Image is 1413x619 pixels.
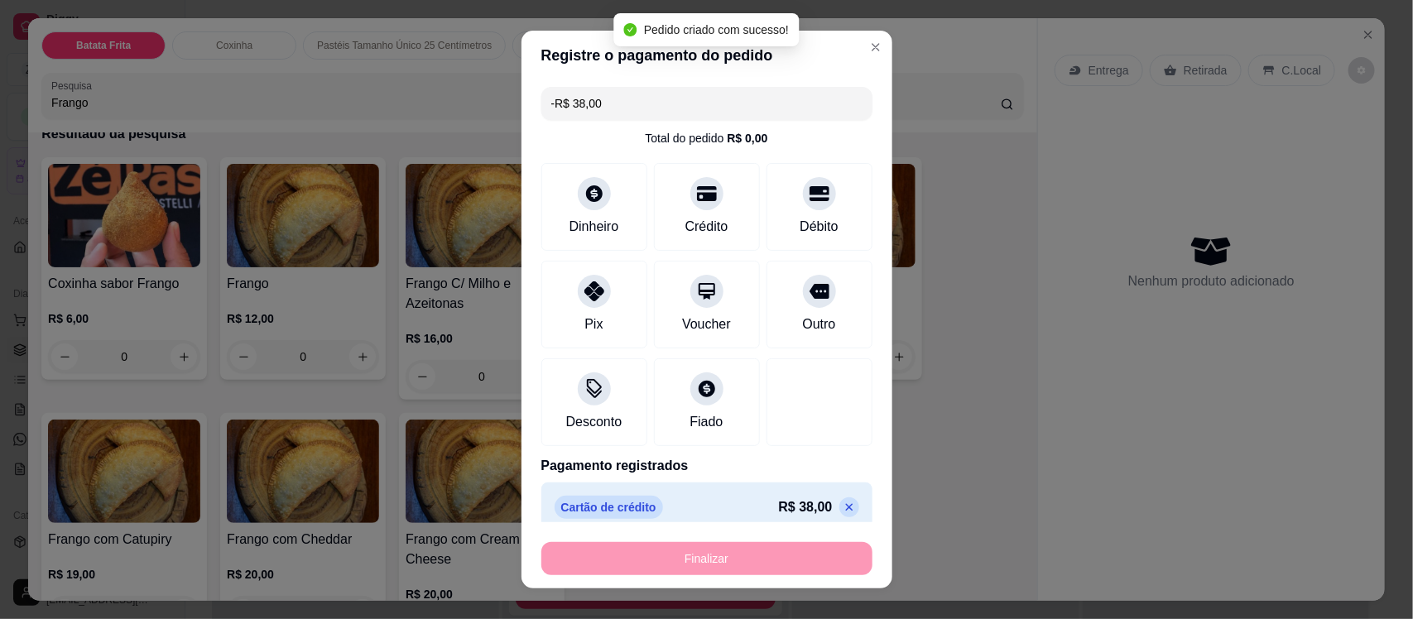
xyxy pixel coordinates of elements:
div: R$ 0,00 [727,130,767,146]
div: Crédito [685,217,728,237]
div: Dinheiro [570,217,619,237]
div: Voucher [682,314,731,334]
p: R$ 38,00 [779,497,833,517]
div: Outro [802,314,835,334]
div: Total do pedido [645,130,767,146]
header: Registre o pagamento do pedido [521,31,892,80]
span: check-circle [624,23,637,36]
input: Ex.: hambúrguer de cordeiro [551,87,863,120]
p: Cartão de crédito [555,496,663,519]
button: Close [863,34,889,60]
div: Débito [800,217,838,237]
p: Pagamento registrados [541,456,872,476]
div: Fiado [690,412,723,432]
span: Pedido criado com sucesso! [644,23,789,36]
div: Desconto [566,412,622,432]
div: Pix [584,314,603,334]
